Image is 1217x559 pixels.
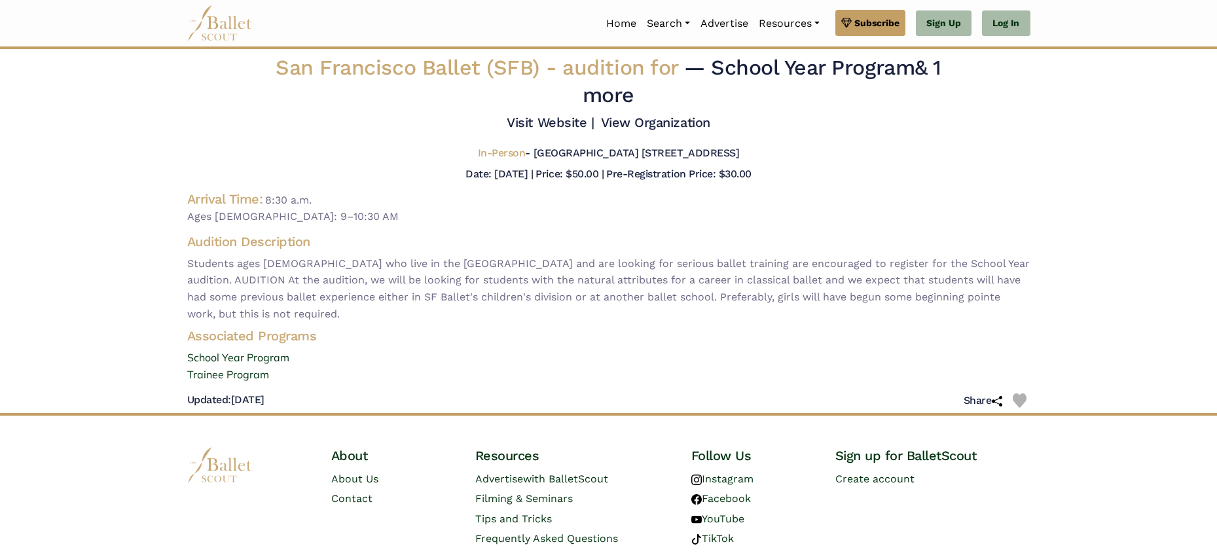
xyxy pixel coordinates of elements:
h4: Sign up for BalletScout [835,447,1030,464]
h5: Price: $50.00 | [536,168,604,180]
a: Tips and Tricks [475,513,552,525]
a: TikTok [691,532,734,545]
a: Advertisewith BalletScout [475,473,608,485]
img: logo [187,447,253,483]
span: 8:30 a.m. [265,194,312,206]
a: YouTube [691,513,744,525]
h4: Follow Us [691,447,814,464]
a: Resources [754,10,825,37]
h5: Pre-Registration Price: $30.00 [606,168,752,180]
span: Updated: [187,393,231,406]
a: Trainee Program [177,367,1041,384]
span: Subscribe [854,16,899,30]
img: youtube logo [691,514,702,525]
a: Subscribe [835,10,905,36]
a: About Us [331,473,378,485]
a: Home [601,10,642,37]
span: Ages [DEMOGRAPHIC_DATA]: 9–10:30 AM [187,208,1030,225]
img: gem.svg [841,16,852,30]
a: Frequently Asked Questions [475,532,618,545]
span: audition for [562,55,678,80]
a: Facebook [691,492,751,505]
img: facebook logo [691,494,702,505]
h5: Date: [DATE] | [465,168,533,180]
a: Log In [982,10,1030,37]
a: Advertise [695,10,754,37]
span: — School Year Program [583,55,941,107]
span: with BalletScout [523,473,608,485]
a: Instagram [691,473,754,485]
a: View Organization [601,115,710,130]
h4: Associated Programs [177,327,1041,344]
a: Visit Website | [507,115,594,130]
a: Sign Up [916,10,972,37]
span: In-Person [478,147,526,159]
h4: Audition Description [187,233,1030,250]
span: Students ages [DEMOGRAPHIC_DATA] who live in the [GEOGRAPHIC_DATA] and are looking for serious ba... [187,255,1030,322]
h4: Resources [475,447,670,464]
h5: [DATE] [187,393,264,407]
a: Filming & Seminars [475,492,573,505]
span: San Francisco Ballet (SFB) - [276,55,684,80]
h5: - [GEOGRAPHIC_DATA] [STREET_ADDRESS] [478,147,739,160]
img: instagram logo [691,475,702,485]
a: & 1 more [583,55,941,107]
h5: Share [964,394,1002,408]
a: Search [642,10,695,37]
a: School Year Program [177,350,1041,367]
h4: About [331,447,454,464]
h4: Arrival Time: [187,191,263,207]
img: tiktok logo [691,534,702,545]
a: Create account [835,473,915,485]
a: Contact [331,492,372,505]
